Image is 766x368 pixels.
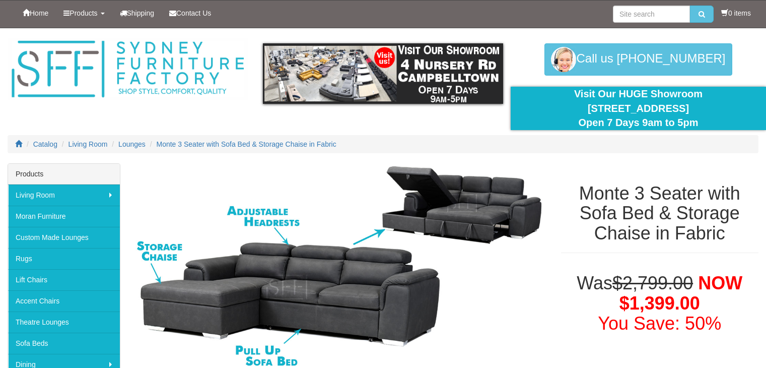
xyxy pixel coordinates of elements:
h1: Monte 3 Seater with Sofa Bed & Storage Chaise in Fabric [561,183,759,243]
del: $2,799.00 [612,273,693,293]
span: Home [30,9,48,17]
a: Contact Us [162,1,219,26]
a: Custom Made Lounges [8,227,120,248]
a: Moran Furniture [8,206,120,227]
span: Shipping [127,9,155,17]
a: Lounges [118,140,146,148]
a: Sofa Beds [8,333,120,354]
a: Products [56,1,112,26]
span: Contact Us [176,9,211,17]
li: 0 items [721,8,751,18]
span: NOW $1,399.00 [619,273,742,314]
img: showroom.gif [263,43,503,104]
div: Visit Our HUGE Showroom [STREET_ADDRESS] Open 7 Days 9am to 5pm [518,87,758,130]
a: Accent Chairs [8,290,120,312]
input: Site search [613,6,690,23]
span: Products [69,9,97,17]
a: Shipping [112,1,162,26]
a: Rugs [8,248,120,269]
a: Living Room [68,140,108,148]
h1: Was [561,273,759,333]
a: Living Room [8,185,120,206]
div: Products [8,164,120,185]
a: Theatre Lounges [8,312,120,333]
a: Monte 3 Seater with Sofa Bed & Storage Chaise in Fabric [157,140,336,148]
a: Lift Chairs [8,269,120,290]
font: You Save: 50% [598,313,721,334]
a: Catalog [33,140,57,148]
a: Home [15,1,56,26]
img: Sydney Furniture Factory [8,38,248,100]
